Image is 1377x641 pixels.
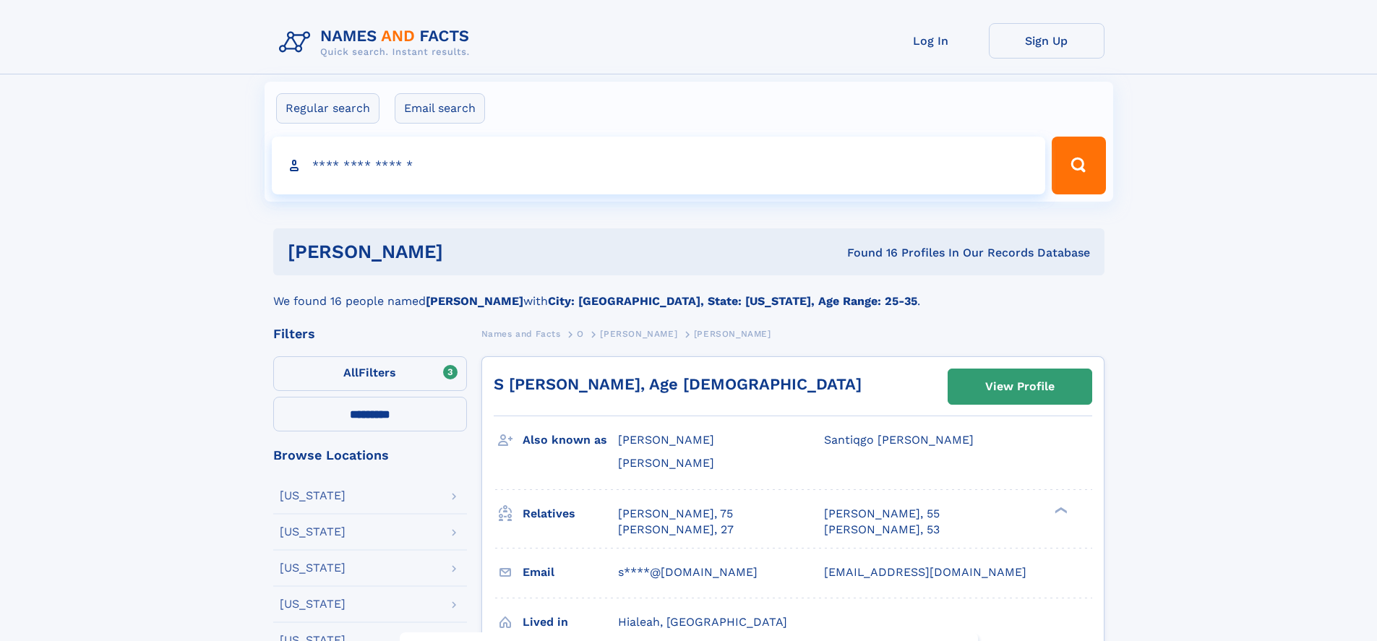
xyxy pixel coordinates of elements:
a: [PERSON_NAME], 53 [824,522,940,538]
div: We found 16 people named with . [273,275,1104,310]
label: Regular search [276,93,379,124]
span: [PERSON_NAME] [618,433,714,447]
div: Filters [273,327,467,340]
label: Filters [273,356,467,391]
a: Log In [873,23,989,59]
input: search input [272,137,1046,194]
h3: Also known as [523,428,618,452]
h1: [PERSON_NAME] [288,243,645,261]
h3: Email [523,560,618,585]
b: [PERSON_NAME] [426,294,523,308]
a: [PERSON_NAME], 75 [618,506,733,522]
div: ❯ [1051,505,1068,515]
button: Search Button [1052,137,1105,194]
a: Names and Facts [481,324,561,343]
span: [PERSON_NAME] [618,456,714,470]
span: Hialeah, [GEOGRAPHIC_DATA] [618,615,787,629]
a: [PERSON_NAME] [600,324,677,343]
a: O [577,324,584,343]
a: [PERSON_NAME], 55 [824,506,940,522]
div: [US_STATE] [280,490,346,502]
span: All [343,366,359,379]
div: Found 16 Profiles In Our Records Database [645,245,1090,261]
span: Santiqgo [PERSON_NAME] [824,433,974,447]
div: [US_STATE] [280,598,346,610]
a: Sign Up [989,23,1104,59]
b: City: [GEOGRAPHIC_DATA], State: [US_STATE], Age Range: 25-35 [548,294,917,308]
div: [US_STATE] [280,526,346,538]
span: [PERSON_NAME] [600,329,677,339]
span: [PERSON_NAME] [694,329,771,339]
div: View Profile [985,370,1055,403]
a: S [PERSON_NAME], Age [DEMOGRAPHIC_DATA] [494,375,862,393]
label: Email search [395,93,485,124]
img: Logo Names and Facts [273,23,481,62]
h3: Relatives [523,502,618,526]
span: [EMAIL_ADDRESS][DOMAIN_NAME] [824,565,1026,579]
div: [US_STATE] [280,562,346,574]
span: O [577,329,584,339]
a: [PERSON_NAME], 27 [618,522,734,538]
div: Browse Locations [273,449,467,462]
h3: Lived in [523,610,618,634]
a: View Profile [948,369,1091,404]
